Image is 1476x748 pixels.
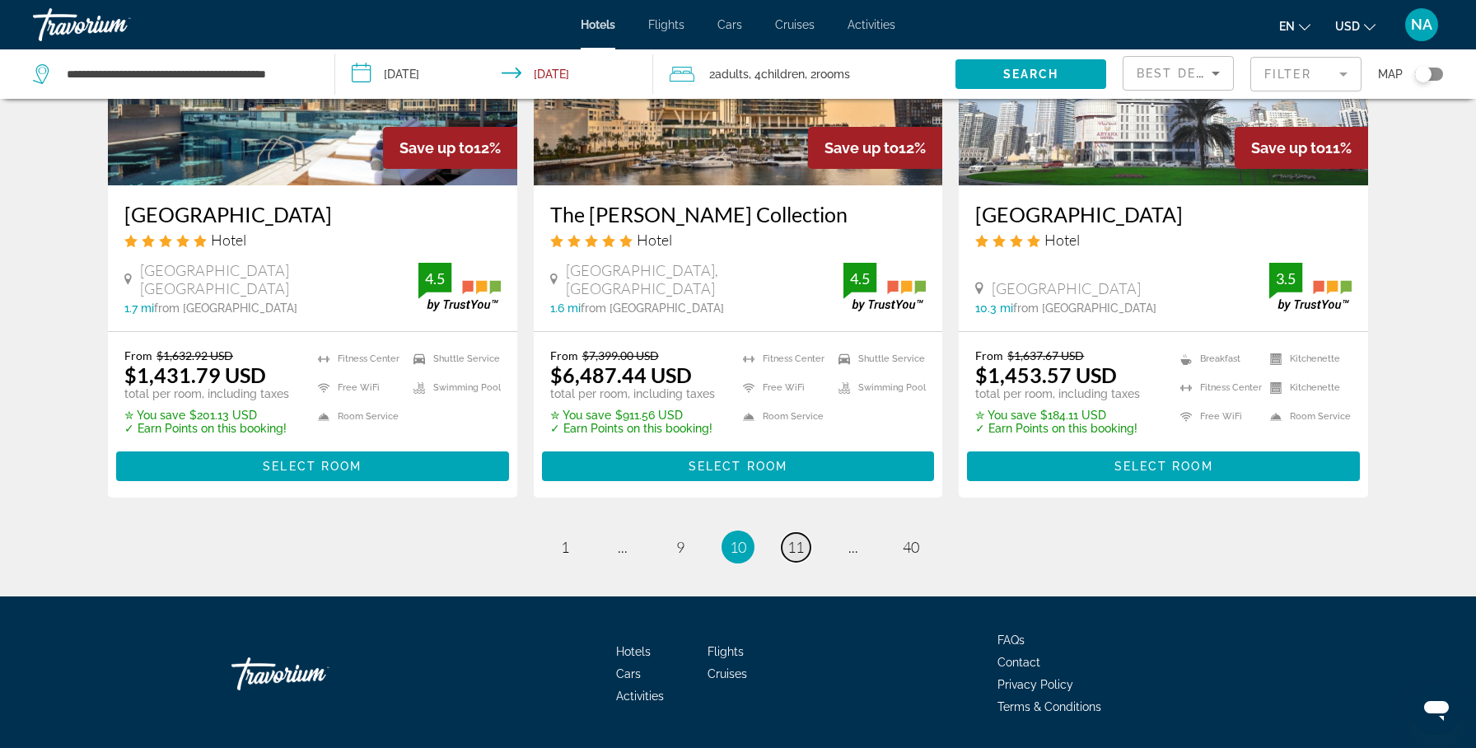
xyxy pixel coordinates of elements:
[648,18,684,31] span: Flights
[808,127,942,169] div: 12%
[1003,68,1059,81] span: Search
[761,68,805,81] span: Children
[715,68,749,81] span: Adults
[1172,377,1262,398] li: Fitness Center
[1114,460,1213,473] span: Select Room
[581,18,615,31] a: Hotels
[231,649,396,699] a: Travorium
[1400,7,1443,42] button: User Menu
[787,538,804,556] span: 11
[997,656,1040,669] a: Contact
[848,18,895,31] a: Activities
[1137,63,1220,83] mat-select: Sort by
[116,451,509,481] button: Select Room
[1269,269,1302,288] div: 3.5
[550,387,715,400] p: total per room, including taxes
[735,406,830,427] li: Room Service
[124,409,185,422] span: ✮ You save
[550,422,715,435] p: ✓ Earn Points on this booking!
[211,231,246,249] span: Hotel
[124,409,289,422] p: $201.13 USD
[805,63,850,86] span: , 2
[1262,377,1352,398] li: Kitchenette
[975,348,1003,362] span: From
[542,456,935,474] a: Select Room
[618,538,628,556] span: ...
[418,269,451,288] div: 4.5
[582,348,659,362] del: $7,399.00 USD
[550,302,581,315] span: 1.6 mi
[967,451,1360,481] button: Select Room
[1411,16,1432,33] span: NA
[824,139,899,157] span: Save up to
[616,645,651,658] a: Hotels
[124,202,501,227] a: [GEOGRAPHIC_DATA]
[1262,348,1352,369] li: Kitchenette
[124,422,289,435] p: ✓ Earn Points on this booking!
[1250,56,1362,92] button: Filter
[1044,231,1080,249] span: Hotel
[730,538,746,556] span: 10
[581,302,724,315] span: from [GEOGRAPHIC_DATA]
[124,362,266,387] ins: $1,431.79 USD
[975,202,1352,227] a: [GEOGRAPHIC_DATA]
[550,348,578,362] span: From
[566,261,844,297] span: [GEOGRAPHIC_DATA], [GEOGRAPHIC_DATA]
[689,460,787,473] span: Select Room
[709,63,749,86] span: 2
[997,700,1101,713] a: Terms & Conditions
[1403,67,1443,82] button: Toggle map
[843,269,876,288] div: 4.5
[749,63,805,86] span: , 4
[335,49,654,99] button: Check-in date: Oct 19, 2025 Check-out date: Oct 25, 2025
[561,538,569,556] span: 1
[124,348,152,362] span: From
[967,456,1360,474] a: Select Room
[1269,263,1352,311] img: trustyou-badge.svg
[1013,302,1156,315] span: from [GEOGRAPHIC_DATA]
[550,409,611,422] span: ✮ You save
[735,348,830,369] li: Fitness Center
[843,263,926,311] img: trustyou-badge.svg
[1172,406,1262,427] li: Free WiFi
[653,49,955,99] button: Travelers: 2 adults, 4 children
[708,667,747,680] a: Cruises
[735,377,830,398] li: Free WiFi
[775,18,815,31] a: Cruises
[997,633,1025,647] a: FAQs
[676,538,684,556] span: 9
[975,409,1140,422] p: $184.11 USD
[992,279,1141,297] span: [GEOGRAPHIC_DATA]
[975,362,1117,387] ins: $1,453.57 USD
[903,538,919,556] span: 40
[717,18,742,31] a: Cars
[975,387,1140,400] p: total per room, including taxes
[156,348,233,362] del: $1,632.92 USD
[616,690,664,703] span: Activities
[124,231,501,249] div: 5 star Hotel
[816,68,850,81] span: rooms
[830,348,926,369] li: Shuttle Service
[263,460,362,473] span: Select Room
[1172,348,1262,369] li: Breakfast
[1410,682,1463,735] iframe: Button to launch messaging window
[399,139,474,157] span: Save up to
[1279,14,1310,38] button: Change language
[418,263,501,311] img: trustyou-badge.svg
[1335,20,1360,33] span: USD
[708,645,744,658] a: Flights
[140,261,418,297] span: [GEOGRAPHIC_DATA] [GEOGRAPHIC_DATA]
[33,3,198,46] a: Travorium
[550,231,927,249] div: 5 star Hotel
[1007,348,1084,362] del: $1,637.67 USD
[154,302,297,315] span: from [GEOGRAPHIC_DATA]
[975,409,1036,422] span: ✮ You save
